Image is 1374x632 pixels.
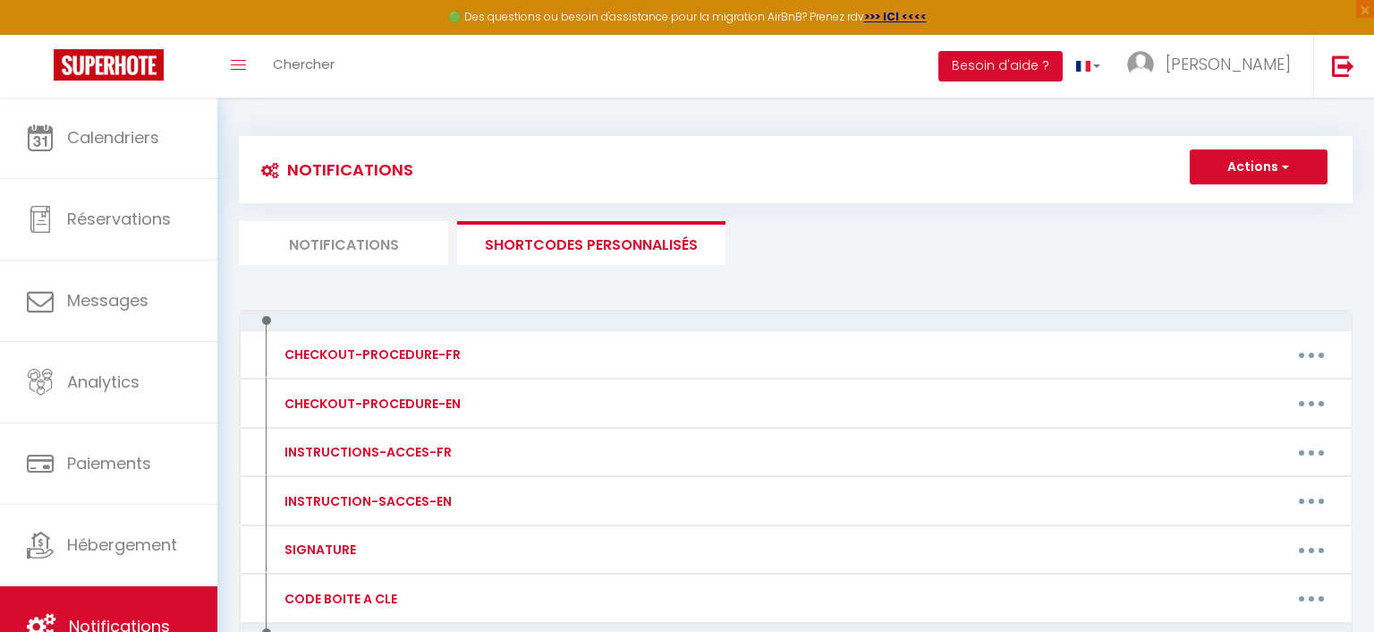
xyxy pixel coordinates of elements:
a: >>> ICI <<<< [864,9,927,24]
a: ... [PERSON_NAME] [1114,35,1313,98]
div: CHECKOUT-PROCEDURE-FR [280,345,461,364]
img: ... [1127,51,1154,78]
span: Analytics [67,371,140,393]
span: Paiements [67,452,151,474]
span: Réservations [67,208,171,230]
div: INSTRUCTION-SACCES-EN [280,491,452,511]
img: logout [1332,55,1354,77]
div: CODE BOITE A CLE [280,589,397,609]
h3: Notifications [252,149,413,190]
button: Actions [1190,149,1327,185]
span: Hébergement [67,534,177,556]
span: Calendriers [67,126,159,149]
button: Besoin d'aide ? [938,51,1063,81]
div: INSTRUCTIONS-ACCES-FR [280,442,452,462]
span: Messages [67,289,148,312]
span: [PERSON_NAME] [1166,53,1291,75]
li: SHORTCODES PERSONNALISÉS [457,221,725,265]
img: Super Booking [54,49,164,81]
span: Chercher [273,55,335,73]
a: Chercher [259,35,348,98]
li: Notifications [239,221,448,265]
div: CHECKOUT-PROCEDURE-EN [280,394,461,414]
div: SIGNATURE [280,540,356,559]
